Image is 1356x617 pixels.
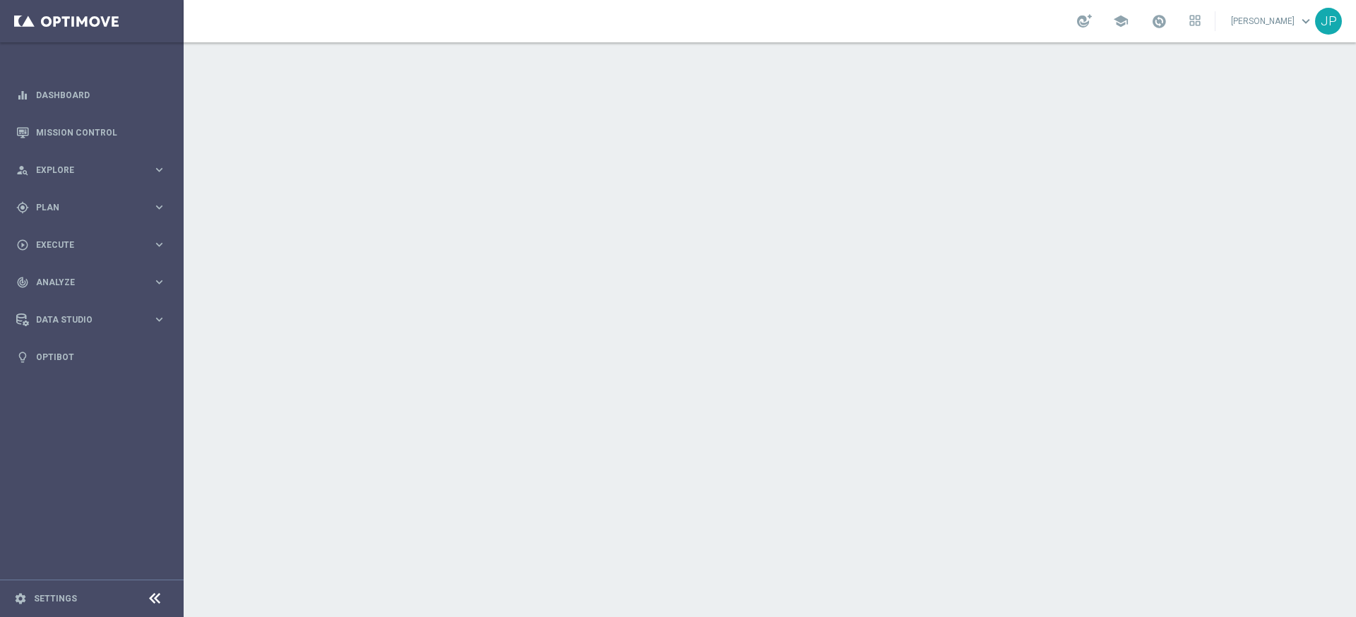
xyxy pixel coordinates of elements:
i: settings [14,592,27,605]
span: Data Studio [36,316,153,324]
span: school [1113,13,1129,29]
span: Analyze [36,278,153,287]
span: Explore [36,166,153,174]
i: keyboard_arrow_right [153,200,166,214]
span: keyboard_arrow_down [1298,13,1314,29]
div: Explore [16,164,153,176]
a: [PERSON_NAME]keyboard_arrow_down [1230,11,1315,32]
button: person_search Explore keyboard_arrow_right [16,164,167,176]
div: Data Studio [16,313,153,326]
div: Analyze [16,276,153,289]
button: gps_fixed Plan keyboard_arrow_right [16,202,167,213]
i: track_changes [16,276,29,289]
i: lightbulb [16,351,29,364]
i: keyboard_arrow_right [153,163,166,176]
i: person_search [16,164,29,176]
a: Dashboard [36,76,166,114]
button: play_circle_outline Execute keyboard_arrow_right [16,239,167,251]
i: keyboard_arrow_right [153,238,166,251]
div: Plan [16,201,153,214]
button: lightbulb Optibot [16,352,167,363]
a: Optibot [36,338,166,376]
i: equalizer [16,89,29,102]
button: track_changes Analyze keyboard_arrow_right [16,277,167,288]
a: Mission Control [36,114,166,151]
div: Optibot [16,338,166,376]
button: Mission Control [16,127,167,138]
i: gps_fixed [16,201,29,214]
div: Execute [16,239,153,251]
button: Data Studio keyboard_arrow_right [16,314,167,325]
button: equalizer Dashboard [16,90,167,101]
i: keyboard_arrow_right [153,313,166,326]
div: Dashboard [16,76,166,114]
i: keyboard_arrow_right [153,275,166,289]
i: play_circle_outline [16,239,29,251]
span: Plan [36,203,153,212]
div: Mission Control [16,114,166,151]
a: Settings [34,594,77,603]
div: JP [1315,8,1342,35]
span: Execute [36,241,153,249]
